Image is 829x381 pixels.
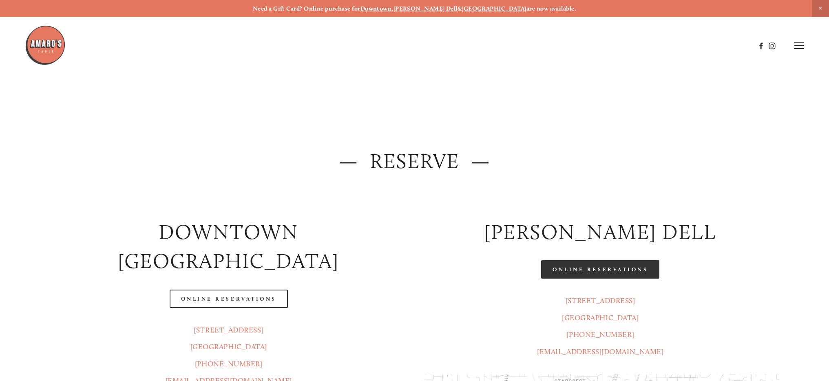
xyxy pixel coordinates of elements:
a: Downtown [360,5,392,12]
a: [GEOGRAPHIC_DATA] [190,342,267,351]
a: [GEOGRAPHIC_DATA] [462,5,526,12]
strong: Need a Gift Card? Online purchase for [253,5,360,12]
img: Amaro's Table [25,25,66,66]
a: Online Reservations [170,290,288,308]
strong: are now available. [526,5,576,12]
a: Online Reservations [541,260,659,279]
strong: , [391,5,393,12]
a: [PHONE_NUMBER] [566,330,634,339]
a: [STREET_ADDRESS] [566,296,635,305]
a: [PERSON_NAME] Dell [393,5,458,12]
h2: [PERSON_NAME] DELL [422,217,780,246]
a: [PHONE_NUMBER] [195,359,263,368]
a: [GEOGRAPHIC_DATA] [562,313,639,322]
a: [STREET_ADDRESS] [194,326,263,334]
a: [EMAIL_ADDRESS][DOMAIN_NAME] [537,347,663,356]
h2: — Reserve — [50,146,779,175]
strong: & [458,5,462,12]
h2: Downtown [GEOGRAPHIC_DATA] [50,217,408,276]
